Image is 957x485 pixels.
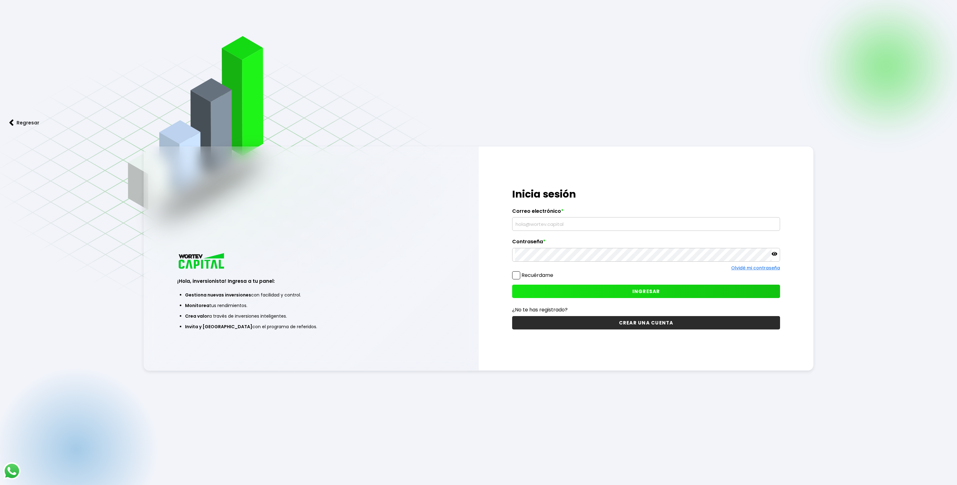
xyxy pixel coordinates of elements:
[515,217,777,231] input: hola@wortev.capital
[177,252,226,271] img: logo_wortev_capital
[185,302,209,309] span: Monitorea
[185,321,437,332] li: con el programa de referidos.
[521,272,553,279] label: Recuérdame
[185,311,437,321] li: a través de inversiones inteligentes.
[185,290,437,300] li: con facilidad y control.
[512,239,780,248] label: Contraseña
[731,265,780,271] a: Olvidé mi contraseña
[3,462,21,480] img: logos_whatsapp-icon.242b2217.svg
[185,324,252,330] span: Invita y [GEOGRAPHIC_DATA]
[185,313,209,319] span: Crea valor
[512,208,780,217] label: Correo electrónico
[185,300,437,311] li: tus rendimientos.
[512,306,780,314] p: ¿No te has registrado?
[632,288,660,295] span: INGRESAR
[9,119,14,126] img: flecha izquierda
[185,292,251,298] span: Gestiona nuevas inversiones
[512,285,780,298] button: INGRESAR
[177,277,445,285] h3: ¡Hola, inversionista! Ingresa a tu panel:
[512,316,780,329] button: CREAR UNA CUENTA
[512,306,780,329] a: ¿No te has registrado?CREAR UNA CUENTA
[512,187,780,202] h1: Inicia sesión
